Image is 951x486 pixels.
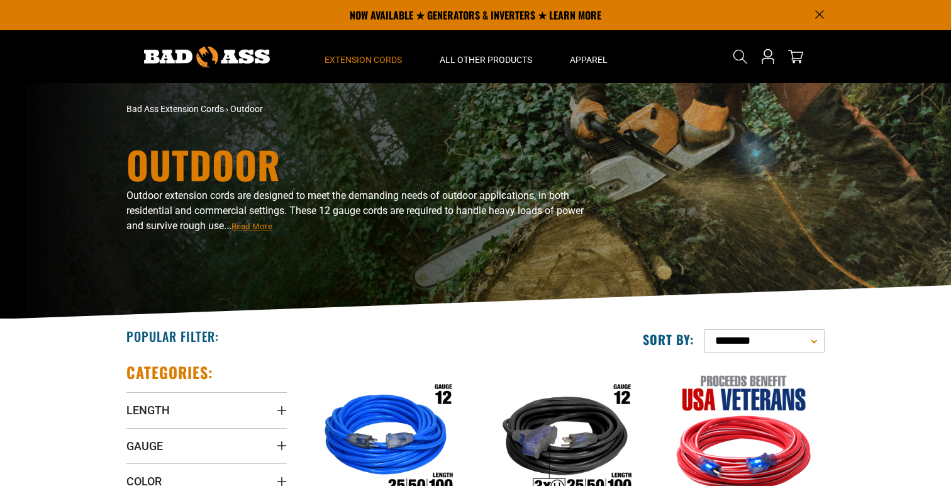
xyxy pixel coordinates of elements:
[230,104,263,114] span: Outdoor
[126,104,224,114] a: Bad Ass Extension Cords
[126,363,213,382] h2: Categories:
[643,331,694,348] label: Sort by:
[421,30,551,83] summary: All Other Products
[226,104,228,114] span: ›
[126,145,586,183] h1: Outdoor
[126,103,586,116] nav: breadcrumbs
[126,328,219,344] h2: Popular Filter:
[325,54,402,65] span: Extension Cords
[551,30,626,83] summary: Apparel
[144,47,270,67] img: Bad Ass Extension Cords
[126,392,287,427] summary: Length
[231,222,272,231] span: Read More
[440,54,532,65] span: All Other Products
[126,403,170,417] span: Length
[306,30,421,83] summary: Extension Cords
[570,54,608,65] span: Apparel
[126,189,584,232] span: Outdoor extension cords are designed to meet the demanding needs of outdoor applications, in both...
[126,439,163,453] span: Gauge
[126,428,287,463] summary: Gauge
[730,47,750,67] summary: Search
